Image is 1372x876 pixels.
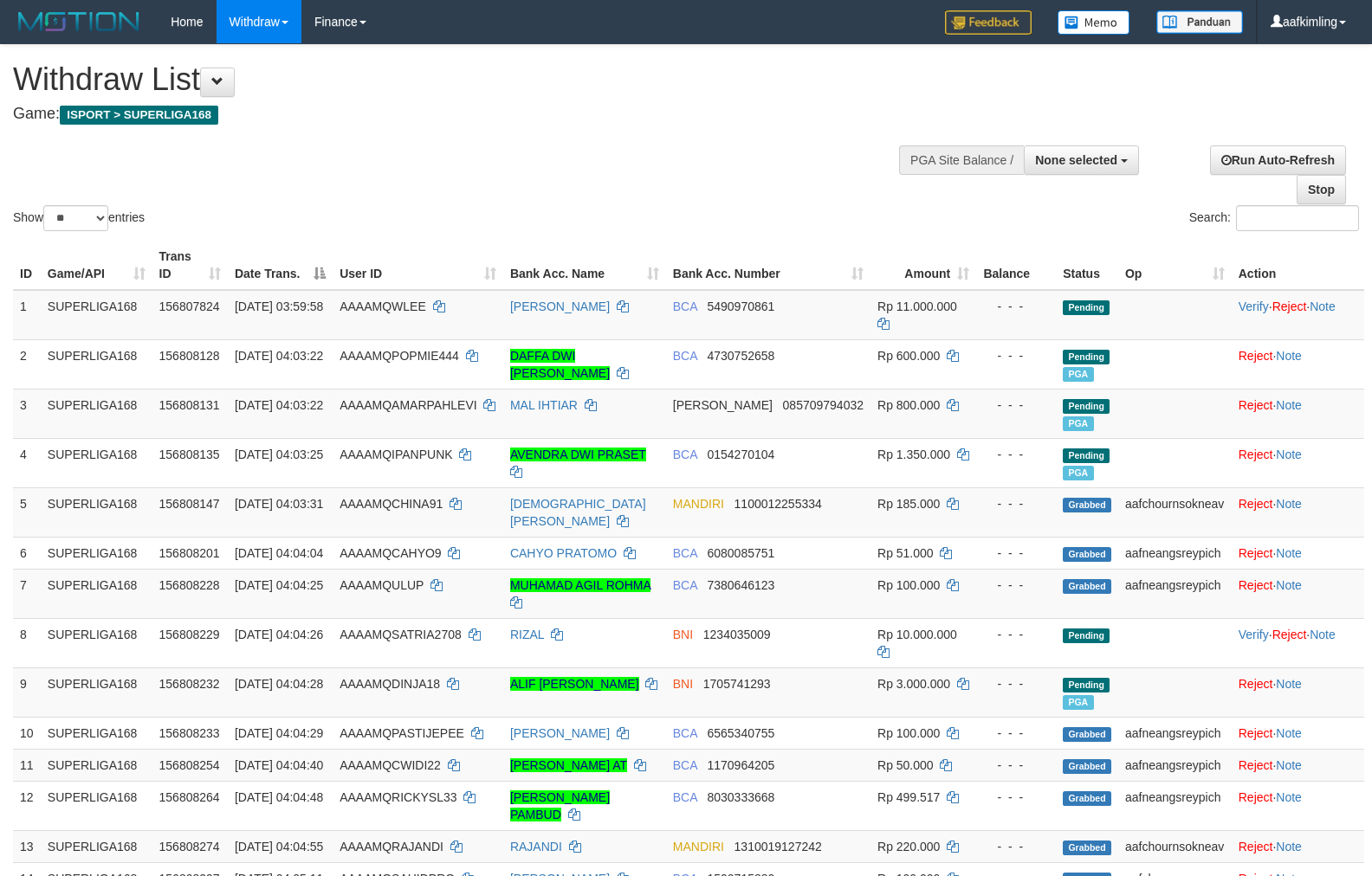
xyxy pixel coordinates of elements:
[735,840,822,853] span: Copy 1310019127242 to clipboard
[510,448,646,461] a: AVENDRA DWI PRASET
[707,300,774,313] span: Copy 5490970861 to clipboard
[159,677,220,691] span: 156808232
[1239,448,1273,461] a: Reject
[983,725,1049,742] div: - - -
[41,781,152,830] td: SUPERLIGA168
[41,241,152,290] th: Game/API: activate to sort column ascending
[707,578,774,592] span: Copy 7380646123 to clipboard
[877,578,940,592] span: Rp 100.000
[707,790,774,804] span: Copy 8030333668 to clipboard
[340,578,424,592] span: AAAAMQULUP
[1239,790,1273,804] a: Reject
[1118,537,1232,569] td: aafneangsreypich
[43,205,108,231] select: Showentries
[1239,398,1273,412] a: Reject
[673,398,773,412] span: [PERSON_NAME]
[1118,569,1232,618] td: aafneangsreypich
[673,840,724,853] span: MANDIRI
[1239,840,1273,853] a: Reject
[1063,628,1110,643] span: Pending
[1063,727,1111,742] span: Grabbed
[1232,241,1364,290] th: Action
[1035,153,1117,167] span: None selected
[13,205,145,231] label: Show entries
[1276,546,1302,560] a: Note
[340,546,441,560] span: AAAAMQCAHYO9
[707,546,774,560] span: Copy 6080085751 to clipboard
[1063,350,1110,364] span: Pending
[1232,749,1364,781] td: ·
[1276,578,1302,592] a: Note
[41,339,152,389] td: SUPERLIGA168
[235,677,323,691] span: [DATE] 04:04:28
[159,840,220,853] span: 156808274
[1058,10,1130,35] img: Button%20Memo.svg
[673,726,697,740] span: BCA
[1276,726,1302,740] a: Note
[13,62,897,97] h1: Withdraw List
[235,840,323,853] span: [DATE] 04:04:55
[340,790,456,804] span: AAAAMQRICKYSL33
[1272,628,1307,641] a: Reject
[159,546,220,560] span: 156808201
[340,497,443,511] span: AAAAMQCHINA91
[510,628,544,641] a: RIZAL
[41,537,152,569] td: SUPERLIGA168
[983,789,1049,806] div: - - -
[1063,399,1110,414] span: Pending
[976,241,1056,290] th: Balance
[1276,398,1302,412] a: Note
[1063,367,1093,382] span: Marked by aafnonsreyleab
[159,497,220,511] span: 156808147
[13,106,897,123] h4: Game:
[510,578,650,592] a: MUHAMAD AGIL ROHMA
[1232,438,1364,487] td: ·
[159,758,220,772] span: 156808254
[159,790,220,804] span: 156808264
[60,106,218,125] span: ISPORT > SUPERLIGA168
[1063,791,1111,806] span: Grabbed
[13,389,41,438] td: 3
[877,546,934,560] span: Rp 51.000
[159,448,220,461] span: 156808135
[340,349,459,363] span: AAAAMQPOPMIE444
[1232,667,1364,717] td: ·
[983,298,1049,315] div: - - -
[673,758,697,772] span: BCA
[1118,830,1232,862] td: aafchournsokneav
[1063,300,1110,315] span: Pending
[340,726,464,740] span: AAAAMQPASTIJEPEE
[235,628,323,641] span: [DATE] 04:04:26
[899,145,1024,175] div: PGA Site Balance /
[1063,579,1111,594] span: Grabbed
[707,758,774,772] span: Copy 1170964205 to clipboard
[13,537,41,569] td: 6
[1297,175,1346,204] a: Stop
[235,546,323,560] span: [DATE] 04:04:04
[340,628,462,641] span: AAAAMQSATRIA2708
[1232,487,1364,537] td: ·
[673,349,697,363] span: BCA
[340,840,443,853] span: AAAAMQRAJANDI
[877,628,957,641] span: Rp 10.000.000
[1276,349,1302,363] a: Note
[877,840,940,853] span: Rp 220.000
[1063,498,1111,512] span: Grabbed
[340,758,441,772] span: AAAAMQCWIDI22
[1276,758,1302,772] a: Note
[673,578,697,592] span: BCA
[1239,349,1273,363] a: Reject
[707,726,774,740] span: Copy 6565340755 to clipboard
[1063,547,1111,562] span: Grabbed
[983,446,1049,463] div: - - -
[1156,10,1243,34] img: panduan.png
[877,758,934,772] span: Rp 50.000
[1236,205,1359,231] input: Search:
[1210,145,1346,175] a: Run Auto-Refresh
[235,790,323,804] span: [DATE] 04:04:48
[1063,448,1110,463] span: Pending
[877,448,950,461] span: Rp 1.350.000
[13,717,41,749] td: 10
[510,790,610,821] a: [PERSON_NAME] PAMBUD
[235,578,323,592] span: [DATE] 04:04:25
